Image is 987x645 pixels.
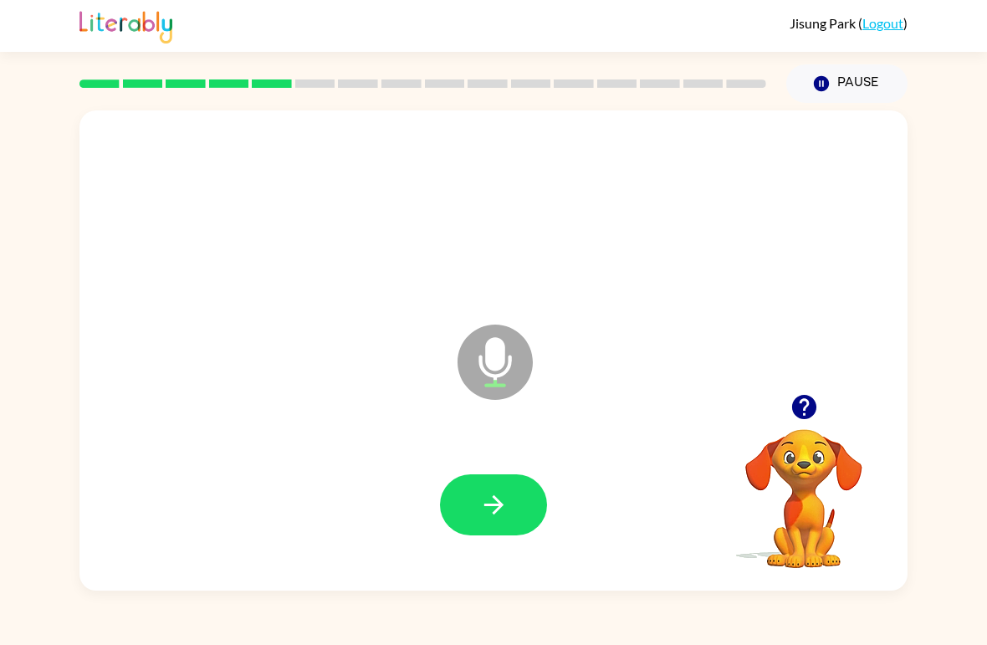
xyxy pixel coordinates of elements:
div: ( ) [790,15,908,31]
a: Logout [862,15,903,31]
span: Jisung Park [790,15,858,31]
button: Pause [786,64,908,103]
video: Your browser must support playing .mp4 files to use Literably. Please try using another browser. [720,403,887,571]
img: Literably [79,7,172,44]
